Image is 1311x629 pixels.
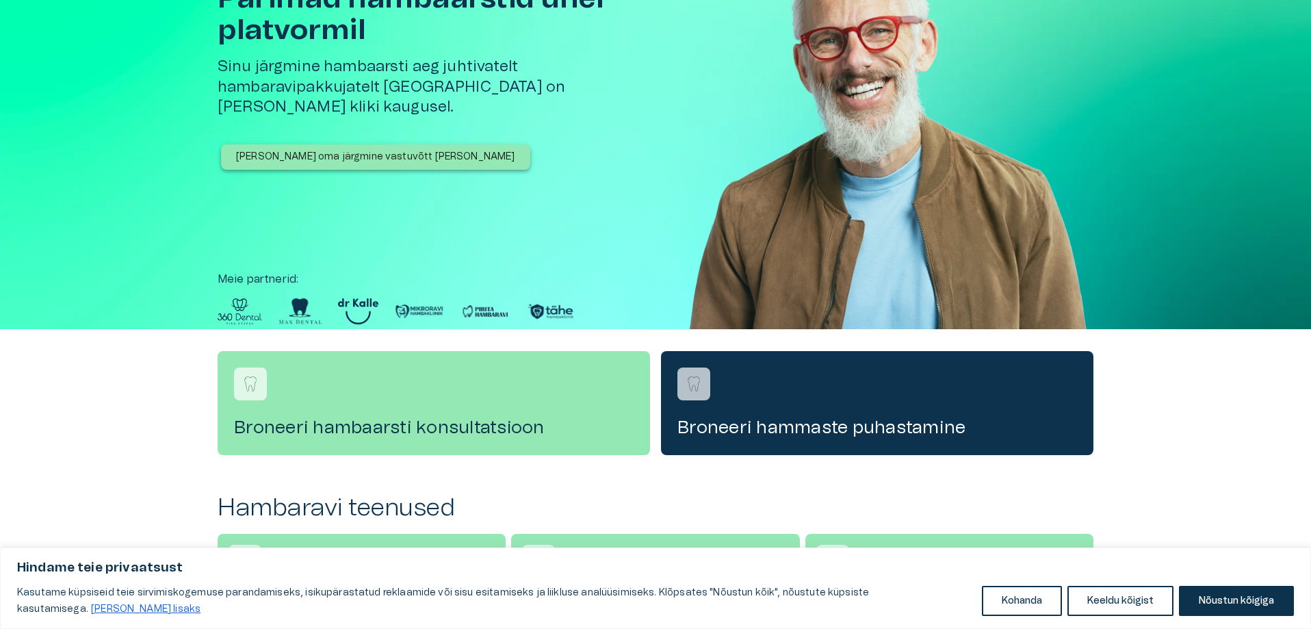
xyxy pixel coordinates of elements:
[677,417,1077,439] h4: Broneeri hammaste puhastamine
[90,604,201,615] a: Loe lisaks
[338,298,378,324] img: Partner logo
[661,351,1093,455] a: Navigate to service booking
[460,298,510,324] img: Partner logo
[982,586,1062,616] button: Kohanda
[395,298,444,324] img: Partner logo
[17,560,1294,576] p: Hindame teie privaatsust
[70,11,90,22] span: Help
[1179,586,1294,616] button: Nõustun kõigiga
[1067,586,1173,616] button: Keeldu kõigist
[218,493,1093,523] h2: Hambaravi teenused
[278,298,322,324] img: Partner logo
[218,298,262,324] img: Partner logo
[218,57,661,117] h5: Sinu järgmine hambaarsti aeg juhtivatelt hambaravipakkujatelt [GEOGRAPHIC_DATA] on [PERSON_NAME] ...
[240,374,261,394] img: Broneeri hambaarsti konsultatsioon logo
[218,271,1093,287] p: Meie partnerid :
[218,351,650,455] a: Navigate to service booking
[684,374,704,394] img: Broneeri hammaste puhastamine logo
[221,144,530,170] button: [PERSON_NAME] oma järgmine vastuvõtt [PERSON_NAME]
[234,417,634,439] h4: Broneeri hambaarsti konsultatsioon
[236,150,515,164] p: [PERSON_NAME] oma järgmine vastuvõtt [PERSON_NAME]
[526,298,575,324] img: Partner logo
[17,585,972,617] p: Kasutame küpsiseid teie sirvimiskogemuse parandamiseks, isikupärastatud reklaamide või sisu esita...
